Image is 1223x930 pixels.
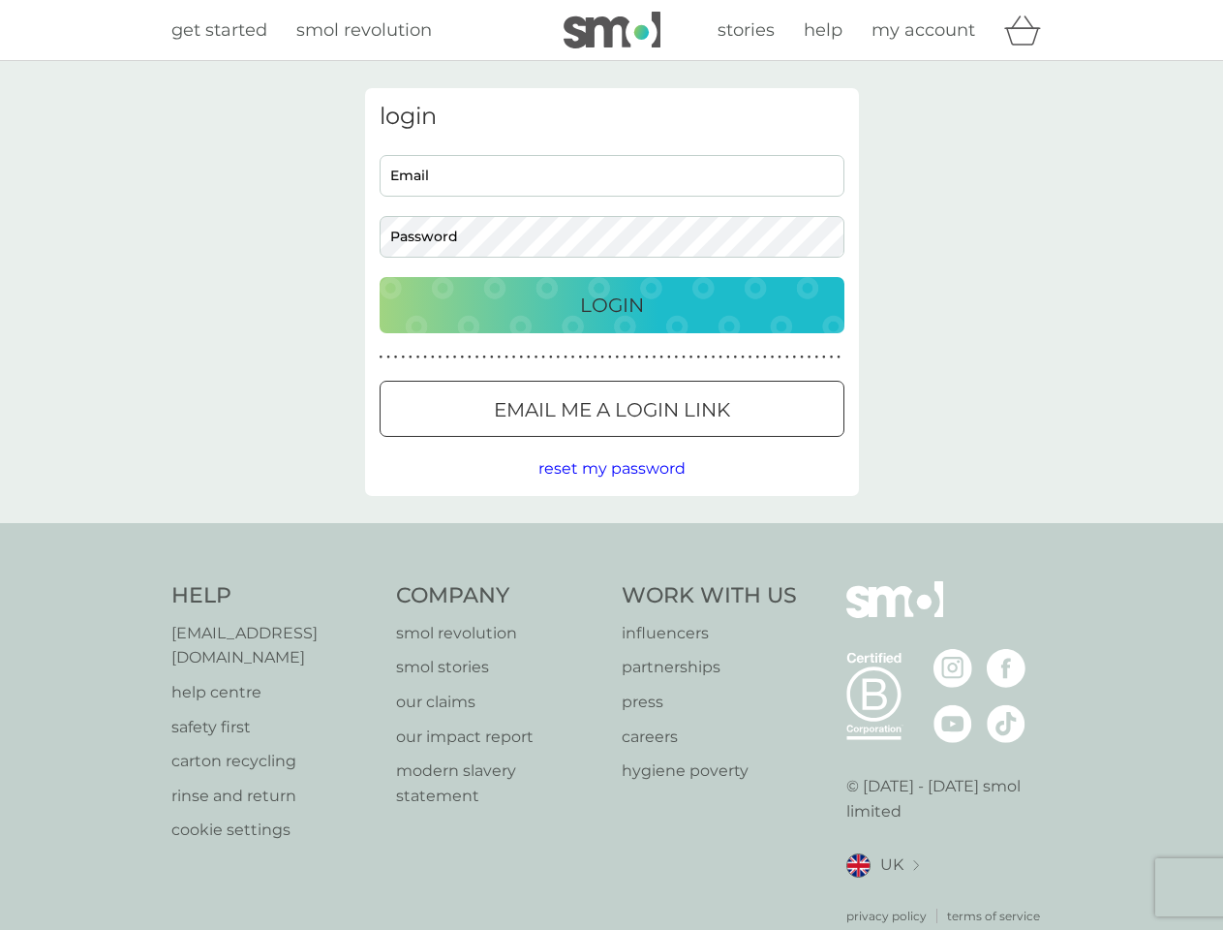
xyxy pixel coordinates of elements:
[755,353,759,362] p: ●
[880,852,903,878] span: UK
[947,907,1040,925] a: terms of service
[538,456,686,481] button: reset my password
[622,655,797,680] a: partnerships
[933,649,972,688] img: visit the smol Instagram page
[608,353,612,362] p: ●
[622,759,797,784] a: hygiene poverty
[171,680,378,705] a: help centre
[394,353,398,362] p: ●
[623,353,627,362] p: ●
[696,353,700,362] p: ●
[460,353,464,362] p: ●
[396,759,602,808] a: modern slavery statement
[763,353,767,362] p: ●
[380,353,383,362] p: ●
[401,353,405,362] p: ●
[622,725,797,750] a: careers
[296,16,432,45] a: smol revolution
[987,649,1025,688] img: visit the smol Facebook page
[564,353,567,362] p: ●
[793,353,797,362] p: ●
[171,581,378,611] h4: Help
[557,353,561,362] p: ●
[814,353,818,362] p: ●
[913,860,919,871] img: select a new location
[535,353,538,362] p: ●
[622,581,797,611] h4: Work With Us
[549,353,553,362] p: ●
[498,353,502,362] p: ●
[538,459,686,478] span: reset my password
[171,16,267,45] a: get started
[586,353,590,362] p: ●
[416,353,420,362] p: ●
[541,353,545,362] p: ●
[171,621,378,670] a: [EMAIL_ADDRESS][DOMAIN_NAME]
[396,621,602,646] a: smol revolution
[682,353,686,362] p: ●
[808,353,811,362] p: ●
[749,353,752,362] p: ●
[396,655,602,680] a: smol stories
[804,19,842,41] span: help
[667,353,671,362] p: ●
[846,853,871,878] img: UK flag
[837,353,841,362] p: ●
[519,353,523,362] p: ●
[564,12,660,48] img: smol
[778,353,781,362] p: ●
[719,353,722,362] p: ●
[718,16,775,45] a: stories
[622,621,797,646] a: influencers
[675,353,679,362] p: ●
[409,353,413,362] p: ●
[637,353,641,362] p: ●
[689,353,693,362] p: ●
[431,353,435,362] p: ●
[800,353,804,362] p: ●
[445,353,449,362] p: ●
[804,16,842,45] a: help
[830,353,834,362] p: ●
[171,749,378,774] a: carton recycling
[785,353,789,362] p: ●
[475,353,479,362] p: ●
[659,353,663,362] p: ●
[386,353,390,362] p: ●
[704,353,708,362] p: ●
[171,784,378,809] a: rinse and return
[712,353,716,362] p: ●
[296,19,432,41] span: smol revolution
[171,19,267,41] span: get started
[846,581,943,647] img: smol
[653,353,657,362] p: ●
[734,353,738,362] p: ●
[171,818,378,843] a: cookie settings
[396,581,602,611] h4: Company
[468,353,472,362] p: ●
[578,353,582,362] p: ●
[871,19,975,41] span: my account
[512,353,516,362] p: ●
[645,353,649,362] p: ●
[171,715,378,740] p: safety first
[594,353,597,362] p: ●
[439,353,443,362] p: ●
[622,690,797,715] p: press
[396,725,602,750] p: our impact report
[396,690,602,715] a: our claims
[490,353,494,362] p: ●
[380,381,844,437] button: Email me a login link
